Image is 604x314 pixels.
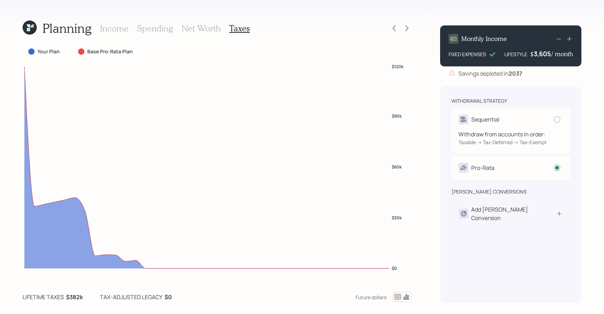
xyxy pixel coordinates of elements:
h4: Monthly Income [461,35,507,43]
div: Future dollars [356,294,386,301]
label: Your Plan [37,48,60,55]
tspan: $120k [392,63,404,69]
div: LIFESTYLE [504,51,527,58]
div: lifetime taxes [23,293,64,301]
h3: Spending [137,23,173,34]
h4: $ [530,50,534,58]
label: Base Pro-Rata Plan [87,48,133,55]
h3: Taxes [229,23,250,34]
tspan: $90k [392,113,402,119]
h4: / month [551,50,573,58]
h3: Income [100,23,129,34]
div: FIXED EXPENSES [449,51,486,58]
h1: Planning [42,20,91,36]
h3: Net Worth [182,23,221,34]
b: 2037 [509,70,522,77]
b: $0 [165,293,172,301]
tspan: $0 [392,265,397,271]
div: Withdraw from accounts in order: [458,130,563,138]
tspan: $30k [392,214,402,220]
div: withdrawal strategy [451,97,507,105]
div: Pro-Rata [471,164,495,172]
div: tax-adjusted legacy [100,293,162,301]
tspan: $60k [392,164,402,170]
div: Sequential [471,115,499,124]
div: Add [PERSON_NAME] Conversion [471,205,556,222]
div: 3,605 [534,49,551,58]
b: $382k [66,293,83,301]
div: [PERSON_NAME] conversions [451,188,527,195]
div: Savings depleted in [458,69,522,78]
div: Taxable → Tax-Deferred → Tax-Exempt [458,138,563,146]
